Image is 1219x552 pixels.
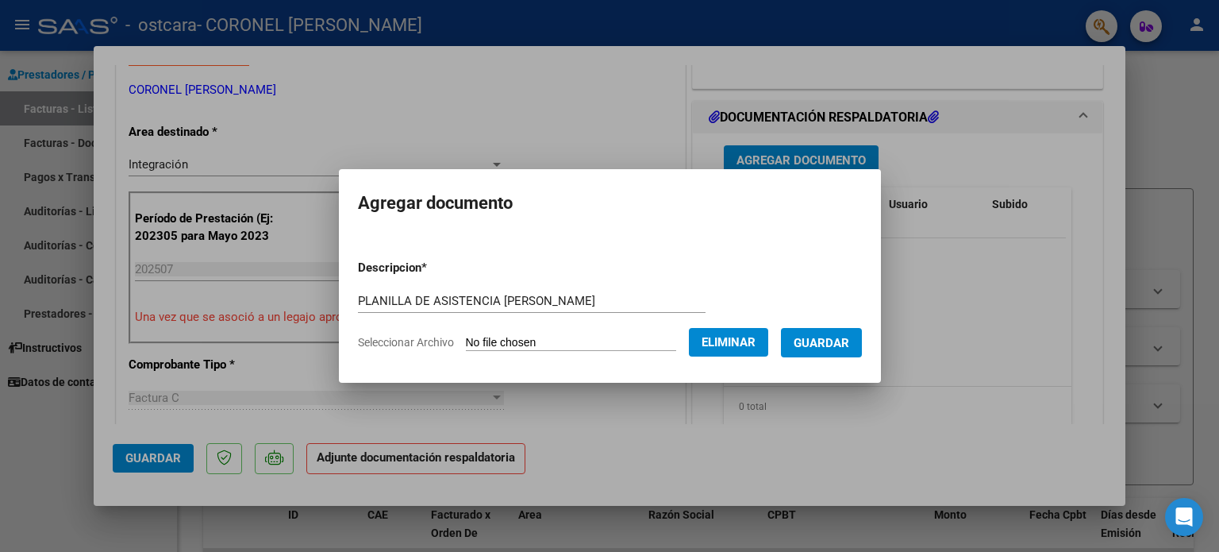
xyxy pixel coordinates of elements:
p: Descripcion [358,259,510,277]
h2: Agregar documento [358,188,862,218]
button: Eliminar [689,328,768,357]
span: Seleccionar Archivo [358,336,454,349]
button: Guardar [781,328,862,357]
div: Open Intercom Messenger [1165,498,1203,536]
span: Eliminar [702,335,756,349]
span: Guardar [794,336,849,350]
